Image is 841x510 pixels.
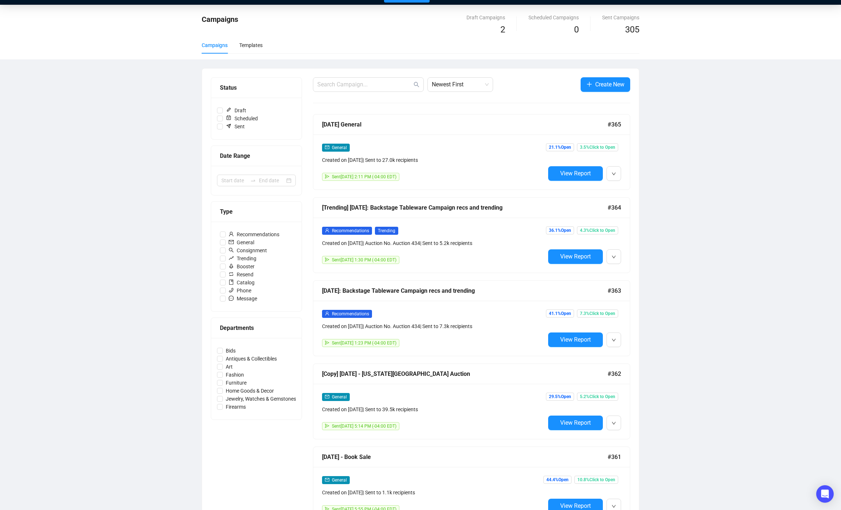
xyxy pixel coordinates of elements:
span: 10.8% Click to Open [574,476,618,484]
span: send [325,424,329,428]
button: View Report [548,249,603,264]
div: Departments [220,323,293,332]
span: 2 [500,24,505,35]
span: Resend [226,270,256,279]
div: Created on [DATE] | Sent to 1.1k recipients [322,488,545,497]
span: 3.5% Click to Open [577,143,618,151]
span: Consignment [226,246,270,254]
span: General [332,394,347,400]
span: message [229,296,234,301]
span: down [612,421,616,425]
span: 4.3% Click to Open [577,226,618,234]
span: mail [325,145,329,149]
div: [DATE] General [322,120,608,129]
span: View Report [560,170,591,177]
span: View Report [560,502,591,509]
span: Campaigns [202,15,238,24]
div: Scheduled Campaigns [528,13,579,22]
button: View Report [548,332,603,347]
span: Create New [595,80,624,89]
button: View Report [548,416,603,430]
div: Created on [DATE] | Auction No. Auction 434 | Sent to 7.3k recipients [322,322,545,330]
span: #365 [608,120,621,129]
span: rise [229,256,234,261]
span: send [325,340,329,345]
span: send [325,257,329,262]
span: search [229,248,234,253]
span: Fashion [223,371,247,379]
span: mail [325,394,329,399]
span: retweet [229,272,234,277]
a: [Trending] [DATE]: Backstage Tableware Campaign recs and trending#364userRecommendationsTrendingC... [313,197,630,273]
span: Scheduled [223,114,261,122]
span: View Report [560,336,591,343]
span: #361 [608,452,621,462]
span: user [325,228,329,233]
span: View Report [560,419,591,426]
span: Home Goods & Decor [223,387,277,395]
span: Trending [375,227,398,235]
span: rocket [229,264,234,269]
span: Furniture [223,379,249,387]
span: #362 [608,369,621,378]
span: Firearms [223,403,249,411]
span: to [250,178,256,183]
div: Sent Campaigns [602,13,639,22]
span: phone [229,288,234,293]
span: Trending [226,254,259,262]
span: user [325,311,329,316]
div: Created on [DATE] | Sent to 39.5k recipients [322,405,545,413]
span: Sent [DATE] 2:11 PM (-04:00 EDT) [332,174,396,179]
span: 21.1% Open [546,143,574,151]
span: Catalog [226,279,257,287]
span: Recommendations [332,311,369,316]
span: General [332,145,347,150]
input: End date [259,176,285,184]
div: [Copy] [DATE] - [US_STATE][GEOGRAPHIC_DATA] Auction [322,369,608,378]
span: General [332,478,347,483]
span: 29.5% Open [546,393,574,401]
span: 36.1% Open [546,226,574,234]
span: mail [229,240,234,245]
span: Sent [DATE] 5:14 PM (-04:00 EDT) [332,424,396,429]
span: Antiques & Collectibles [223,355,280,363]
span: Recommendations [226,230,282,238]
a: [DATE] General#365mailGeneralCreated on [DATE]| Sent to 27.0k recipientssendSent[DATE] 2:11 PM (-... [313,114,630,190]
span: down [612,255,616,259]
span: Draft [223,106,249,114]
input: Start date [221,176,247,184]
span: Recommendations [332,228,369,233]
span: down [612,338,616,342]
span: Jewelry, Watches & Gemstones [223,395,299,403]
div: Type [220,207,293,216]
span: plus [586,81,592,87]
span: General [226,238,257,246]
span: Sent [DATE] 1:30 PM (-04:00 EDT) [332,257,396,262]
span: Sent [223,122,248,131]
span: View Report [560,253,591,260]
span: Sent [DATE] 1:23 PM (-04:00 EDT) [332,340,396,346]
div: [Trending] [DATE]: Backstage Tableware Campaign recs and trending [322,203,608,212]
span: Booster [226,262,257,270]
span: down [612,172,616,176]
div: Draft Campaigns [466,13,505,22]
span: Bids [223,347,239,355]
div: Campaigns [202,41,228,49]
a: [DATE]: Backstage Tableware Campaign recs and trending#363userRecommendationsCreated on [DATE]| A... [313,280,630,356]
span: down [612,504,616,509]
span: 7.3% Click to Open [577,309,618,318]
input: Search Campaign... [317,80,412,89]
span: Message [226,295,260,303]
div: [DATE]: Backstage Tableware Campaign recs and trending [322,286,608,295]
span: 0 [574,24,579,35]
span: 5.2% Click to Open [577,393,618,401]
div: Created on [DATE] | Auction No. Auction 434 | Sent to 5.2k recipients [322,239,545,247]
span: search [414,82,419,87]
div: Templates [239,41,263,49]
span: book [229,280,234,285]
a: [Copy] [DATE] - [US_STATE][GEOGRAPHIC_DATA] Auction#362mailGeneralCreated on [DATE]| Sent to 39.5... [313,363,630,439]
span: swap-right [250,178,256,183]
span: 41.1% Open [546,309,574,318]
span: mail [325,478,329,482]
span: Newest First [432,78,489,92]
